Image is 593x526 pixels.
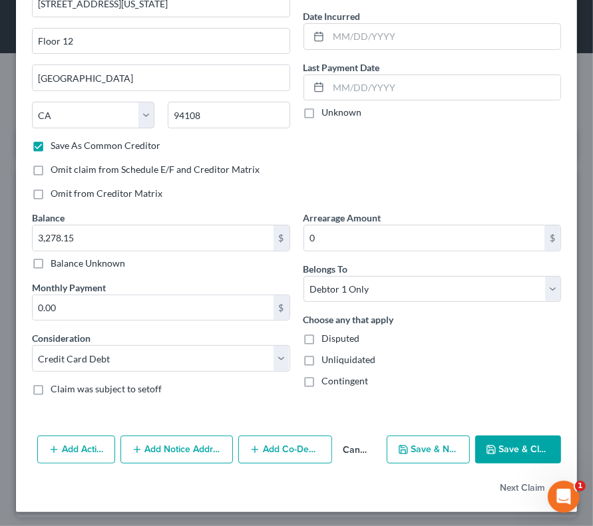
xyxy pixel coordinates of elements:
[322,106,362,119] label: Unknown
[51,257,125,270] label: Balance Unknown
[303,313,394,327] label: Choose any that apply
[303,211,381,225] label: Arrearage Amount
[33,225,274,251] input: 0.00
[329,24,561,49] input: MM/DD/YYYY
[548,481,580,513] iframe: Intercom live chat
[32,211,65,225] label: Balance
[387,436,470,463] button: Save & New
[120,436,234,463] button: Add Notice Address
[32,281,106,295] label: Monthly Payment
[168,102,290,128] input: Enter zip...
[238,436,332,463] button: Add Co-Debtor
[544,225,560,251] div: $
[500,474,561,502] button: Next Claim
[303,61,380,74] label: Last Payment Date
[322,332,360,344] span: Disputed
[303,263,348,275] span: Belongs To
[51,139,160,152] label: Save As Common Creditor
[33,65,290,90] input: Enter city...
[37,436,115,463] button: Add Action
[32,331,91,345] label: Consideration
[274,295,290,321] div: $
[304,225,545,251] input: 0.00
[475,436,562,463] button: Save & Close
[322,375,369,386] span: Contingent
[575,481,586,491] span: 1
[51,164,260,175] span: Omit claim from Schedule E/F and Creditor Matrix
[33,29,290,54] input: Apt, Suite, etc...
[51,188,162,199] span: Omit from Creditor Matrix
[33,295,274,321] input: 0.00
[329,75,561,100] input: MM/DD/YYYY
[322,354,376,365] span: Unliquidated
[274,225,290,251] div: $
[332,437,381,463] button: Cancel
[51,383,162,394] span: Claim was subject to setoff
[303,9,361,23] label: Date Incurred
